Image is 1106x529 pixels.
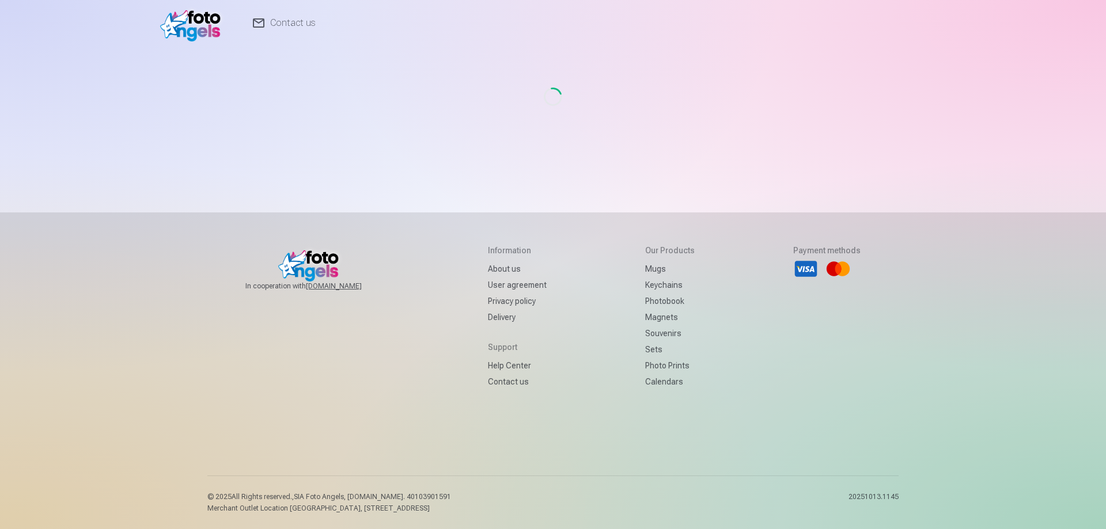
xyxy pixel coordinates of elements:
[645,374,695,390] a: Calendars
[645,261,695,277] a: Mugs
[645,245,695,256] h5: Our products
[245,281,389,291] span: In cooperation with
[793,256,819,281] li: Visa
[488,261,547,277] a: About us
[793,245,861,256] h5: Payment methods
[488,341,547,353] h5: Support
[488,374,547,390] a: Contact us
[645,341,695,357] a: Sets
[488,293,547,309] a: Privacy policy
[849,492,899,513] p: 20251013.1145
[207,504,451,513] p: Merchant Outlet Location [GEOGRAPHIC_DATA], [STREET_ADDRESS]
[645,277,695,293] a: Keychains
[488,245,547,256] h5: Information
[645,325,695,341] a: Souvenirs
[488,357,547,374] a: Help Center
[645,309,695,325] a: Magnets
[488,309,547,325] a: Delivery
[294,493,451,501] span: SIA Foto Angels, [DOMAIN_NAME]. 40103901591
[207,492,451,501] p: © 2025 All Rights reserved. ,
[306,281,389,291] a: [DOMAIN_NAME]
[488,277,547,293] a: User agreement
[645,293,695,309] a: Photobook
[645,357,695,374] a: Photo prints
[825,256,851,281] li: Mastercard
[160,5,226,41] img: /v1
